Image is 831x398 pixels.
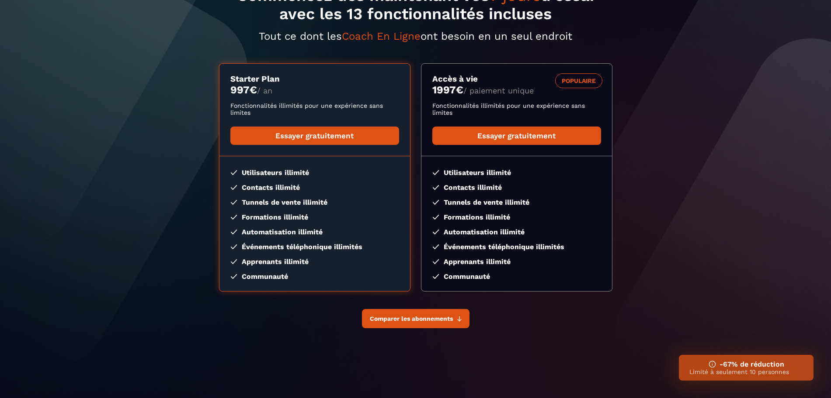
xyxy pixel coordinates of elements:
[230,274,237,279] img: checked
[230,183,399,192] li: Contacts illimité
[432,168,601,177] li: Utilisateurs illimité
[432,244,439,249] img: checked
[230,228,399,236] li: Automatisation illimité
[432,74,601,84] h3: Accès à vie
[689,368,803,375] p: Limité à seulement 10 personnes
[230,259,237,264] img: checked
[432,272,601,281] li: Communauté
[456,84,463,96] currency: €
[230,84,257,96] money: 997
[250,84,257,96] currency: €
[432,185,439,190] img: checked
[230,213,399,221] li: Formations illimité
[432,102,601,116] p: Fonctionnalités illimités pour une expérience sans limites
[432,215,439,220] img: checked
[230,127,399,145] a: Essayer gratuitement
[257,86,272,95] span: / an
[432,183,601,192] li: Contacts illimité
[555,73,602,88] div: POPULAIRE
[230,200,237,205] img: checked
[432,170,439,175] img: checked
[432,257,601,266] li: Apprenants illimité
[230,198,399,206] li: Tunnels de vente illimité
[219,30,612,42] p: Tout ce dont les ont besoin en un seul endroit
[230,272,399,281] li: Communauté
[432,84,463,96] money: 1997
[230,244,237,249] img: checked
[230,243,399,251] li: Événements téléphonique illimités
[689,360,803,368] h3: -67% de réduction
[230,170,237,175] img: checked
[432,213,601,221] li: Formations illimité
[432,200,439,205] img: checked
[432,243,601,251] li: Événements téléphonique illimités
[342,30,421,42] span: Coach En Ligne
[230,257,399,266] li: Apprenants illimité
[463,86,534,95] span: / paiement unique
[230,168,399,177] li: Utilisateurs illimité
[230,74,399,84] h3: Starter Plan
[432,259,439,264] img: checked
[432,274,439,279] img: checked
[230,230,237,234] img: checked
[432,127,601,145] a: Essayer gratuitement
[230,185,237,190] img: checked
[432,230,439,234] img: checked
[362,309,469,328] button: Comparer les abonnements
[230,102,399,116] p: Fonctionnalités illimités pour une expérience sans limites
[230,215,237,220] img: checked
[432,228,601,236] li: Automatisation illimité
[370,315,453,322] span: Comparer les abonnements
[432,198,601,206] li: Tunnels de vente illimité
[709,360,716,368] img: ifno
